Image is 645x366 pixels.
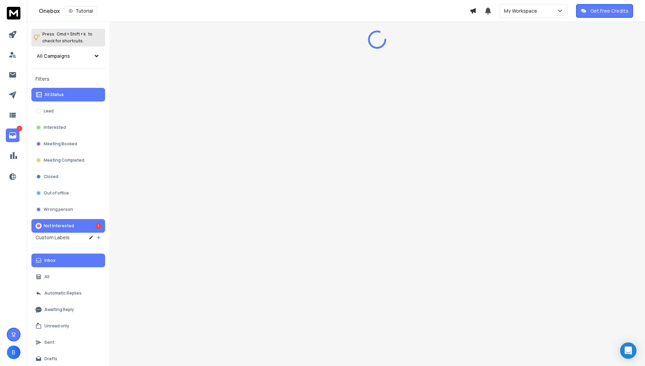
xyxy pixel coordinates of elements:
[44,158,84,163] p: Meeting Completed
[42,31,92,44] p: Press to check for shortcuts.
[39,6,470,16] div: Onebox
[504,8,540,14] p: My Workspace
[44,356,57,362] p: Drafts
[44,207,73,212] p: Wrong person
[35,234,70,241] h3: Custom Labels
[620,342,636,359] div: Open Intercom Messenger
[44,340,54,345] p: Sent
[44,323,69,329] p: Unread only
[44,274,49,280] p: All
[31,74,105,84] h3: Filters
[56,30,87,38] span: Cmd + Shift + k
[7,345,20,359] button: B
[31,336,105,349] button: Sent
[44,125,66,130] p: Interested
[31,319,105,333] button: Unread only
[17,126,22,131] p: 1
[96,223,101,229] div: 1
[64,6,97,16] button: Tutorial
[31,170,105,184] button: Closed
[44,290,82,296] p: Automatic Replies
[44,174,58,179] p: Closed
[44,190,69,196] p: Out of office
[31,153,105,167] button: Meeting Completed
[31,352,105,366] button: Drafts
[31,219,105,233] button: Not Interested1
[31,254,105,267] button: Inbox
[37,53,70,59] h1: All Campaigns
[31,88,105,101] button: All Status
[44,307,74,312] p: Awaiting Reply
[576,4,633,18] button: Get Free Credits
[31,303,105,316] button: Awaiting Reply
[31,104,105,118] button: Lead
[31,49,105,63] button: All Campaigns
[31,186,105,200] button: Out of office
[44,141,77,147] p: Meeting Booked
[31,286,105,300] button: Automatic Replies
[31,270,105,284] button: All
[590,8,628,14] p: Get Free Credits
[31,121,105,134] button: Interested
[31,203,105,216] button: Wrong person
[44,108,54,114] p: Lead
[44,223,74,229] p: Not Interested
[44,92,64,97] p: All Status
[44,258,56,263] p: Inbox
[6,128,19,142] a: 1
[31,137,105,151] button: Meeting Booked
